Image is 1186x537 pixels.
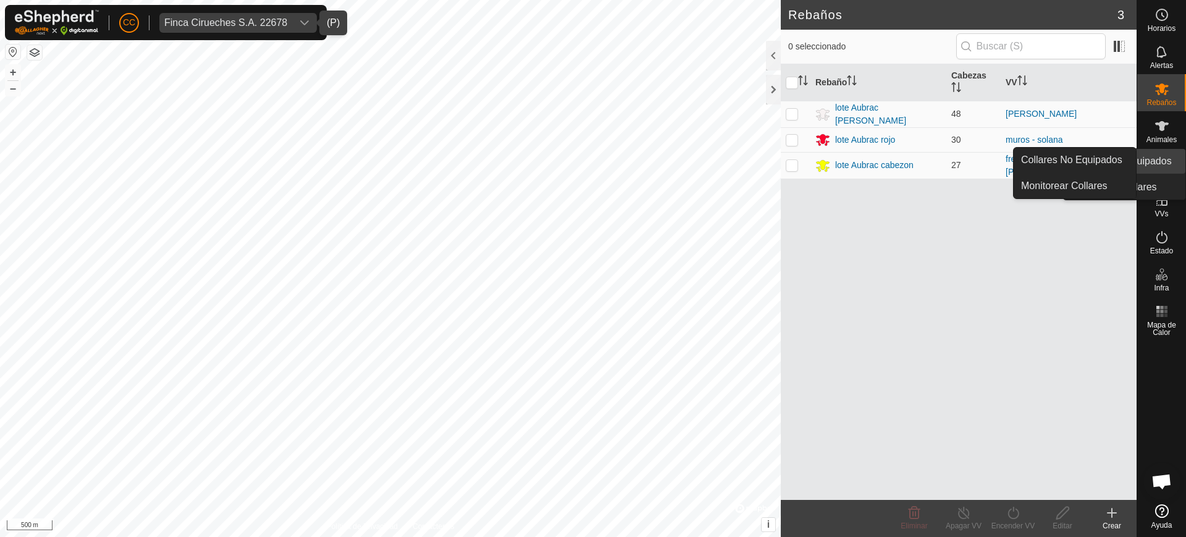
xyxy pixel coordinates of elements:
[1017,77,1027,87] p-sorticon: Activar para ordenar
[1038,520,1087,531] div: Editar
[946,64,1001,101] th: Cabezas
[798,77,808,87] p-sorticon: Activar para ordenar
[951,160,961,170] span: 27
[810,64,946,101] th: Rebaño
[1154,210,1168,218] span: VVs
[292,13,317,33] div: dropdown trigger
[847,77,857,87] p-sorticon: Activar para ordenar
[1150,247,1173,255] span: Estado
[788,7,1117,22] h2: Rebaños
[1137,499,1186,534] a: Ayuda
[1148,25,1175,32] span: Horarios
[835,101,941,127] div: lote Aubrac [PERSON_NAME]
[1146,99,1176,106] span: Rebaños
[1006,154,1077,177] a: fresnera - pala [PERSON_NAME]
[901,522,927,530] span: Eliminar
[788,40,956,53] span: 0 seleccionado
[956,33,1106,59] input: Buscar (S)
[15,10,99,35] img: Logo Gallagher
[159,13,292,33] span: Finca Cirueches S.A. 22678
[1014,148,1136,172] a: Collares No Equipados
[1117,6,1124,24] span: 3
[1154,284,1169,292] span: Infra
[767,519,770,530] span: i
[762,518,775,531] button: i
[1150,62,1173,69] span: Alertas
[1146,136,1177,143] span: Animales
[123,16,135,29] span: CC
[164,18,287,28] div: Finca Cirueches S.A. 22678
[951,109,961,119] span: 48
[327,521,398,532] a: Política de Privacidad
[1140,321,1183,336] span: Mapa de Calor
[1143,463,1180,500] div: Chat abierto
[6,65,20,80] button: +
[1001,64,1137,101] th: VV
[988,520,1038,531] div: Encender VV
[1021,179,1108,193] span: Monitorear Collares
[27,45,42,60] button: Capas del Mapa
[1021,153,1122,167] span: Collares No Equipados
[951,135,961,145] span: 30
[835,159,914,172] div: lote Aubrac cabezon
[1151,522,1172,529] span: Ayuda
[6,44,20,59] button: Restablecer Mapa
[939,520,988,531] div: Apagar VV
[6,81,20,96] button: –
[1006,135,1063,145] a: muros - solana
[1006,109,1077,119] a: [PERSON_NAME]
[1014,174,1136,198] a: Monitorear Collares
[413,521,454,532] a: Contáctenos
[1087,520,1137,531] div: Crear
[835,133,895,146] div: lote Aubrac rojo
[951,84,961,94] p-sorticon: Activar para ordenar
